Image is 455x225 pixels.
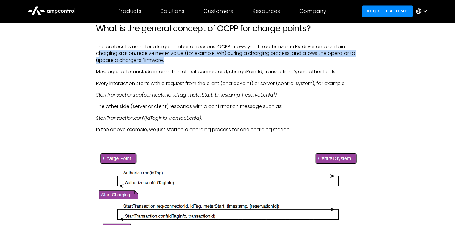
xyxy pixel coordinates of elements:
p: Messages often include information about connectorId, chargePointId, transactionID, and other fie... [96,68,359,75]
h2: What is the general concept of OCPP for charge points? [96,24,359,34]
div: Resources [252,8,280,14]
p: . [96,92,359,98]
em: StartTransaction.conf(idTagInfo, transactionId). [96,115,202,122]
div: Solutions [161,8,184,14]
p: The other side (server or client) responds with a confirmation message such as: [96,103,359,110]
div: Products [117,8,141,14]
p: In the above example, we just started a charging process for one charging station. [96,126,359,133]
em: StartTransaction.req(connectorId, idTag, meterStart, timestamp, [reservationId]) [96,91,277,98]
div: Customers [204,8,233,14]
a: Request a demo [362,5,413,17]
div: Company [299,8,326,14]
p: The protocol is used for a large number of reasons. OCPP allows you to authorize an EV driver on ... [96,43,359,64]
p: Every interaction starts with a request from the client (chargePoint) or server (central system),... [96,80,359,87]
